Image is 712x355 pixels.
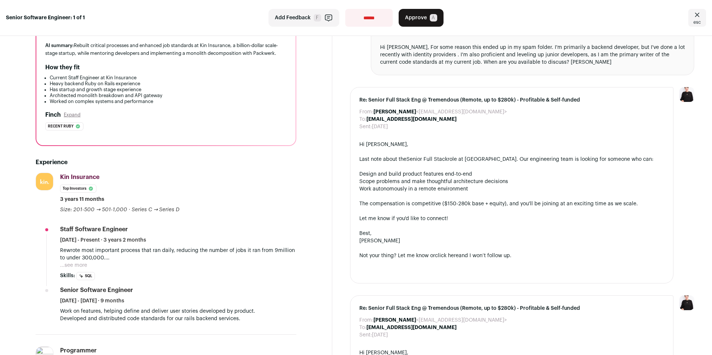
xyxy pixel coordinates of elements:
[45,110,61,119] h2: Finch
[60,308,296,322] p: Work on features, helping define and deliver user stories developed by product. Developed and dis...
[60,247,296,262] p: Rewrote most important process that ran daily, reducing the number of jobs it ran from 9million t...
[45,43,74,48] span: AI summary:
[60,196,104,203] span: 3 years 11 months
[132,207,180,212] span: Series C → Series D
[60,236,146,244] span: [DATE] - Present · 3 years 2 months
[36,158,296,167] h2: Experience
[60,174,99,180] span: Kin Insurance
[405,14,427,21] span: Approve
[64,112,80,118] button: Expand
[45,42,287,57] div: Rebuilt critical processes and enhanced job standards at Kin Insurance, a billion-dollar scale-st...
[45,63,80,72] h2: How they fit
[366,117,456,122] b: [EMAIL_ADDRESS][DOMAIN_NAME]
[50,75,287,81] li: Current Staff Engineer at Kin Insurance
[430,14,437,21] span: A
[359,252,664,259] div: Not your thing? Let me know or and I won’t follow up.
[275,14,311,21] span: Add Feedback
[76,272,95,280] li: SQL
[129,206,130,213] span: ·
[60,286,133,294] div: Senior Software Engineer
[679,87,694,102] img: 9240684-medium_jpg
[359,116,366,123] dt: To:
[373,316,507,324] dd: <[EMAIL_ADDRESS][DOMAIN_NAME]>
[359,237,664,245] div: [PERSON_NAME]
[366,325,456,330] b: [EMAIL_ADDRESS][DOMAIN_NAME]
[48,123,73,130] span: Recent ruby
[50,87,287,93] li: Has startup and growth stage experience
[359,185,664,193] li: Work autonomously in a remote environment
[60,185,96,193] li: Top Investors
[268,9,339,27] button: Add Feedback F
[50,81,287,87] li: Heavy backend Ruby on Rails experience
[380,44,685,66] div: Hi [PERSON_NAME], For some reason this ended up in my spam folder. I'm primarily a backend develo...
[359,316,373,324] dt: From:
[60,272,75,279] span: Skills:
[314,14,321,21] span: F
[373,108,507,116] dd: <[EMAIL_ADDRESS][DOMAIN_NAME]>
[359,96,664,104] span: Re: Senior Full Stack Eng @ Tremendous (Remote, up to $280k) - Profitable & Self-funded
[359,123,372,130] dt: Sent:
[359,108,373,116] dt: From:
[359,156,664,163] div: Last note about the role at [GEOGRAPHIC_DATA]. Our engineering team is looking for someone who can:
[359,170,664,178] li: Design and build product features end-to-end
[50,93,287,99] li: Architected monolith breakdown and API gateway
[373,318,416,323] b: [PERSON_NAME]
[60,207,127,212] span: Size: 201-500 → 501-1,000
[372,123,388,130] dd: [DATE]
[359,200,664,208] div: The compensation is competitive ($150-280k base + equity), and you'll be joining at an exciting t...
[399,9,444,27] button: Approve A
[406,157,448,162] a: Senior Full Stack
[359,178,664,185] li: Scope problems and make thoughtful architecture decisions
[435,253,459,258] a: click here
[693,19,701,25] span: esc
[372,331,388,339] dd: [DATE]
[359,215,664,222] div: Let me know if you'd like to connect!
[36,173,53,190] img: 7a528d3222e15bde025967fa2451af5d08dac893d575892dfe995d1b9259a55e.jpg
[60,297,124,305] span: [DATE] - [DATE] · 9 months
[359,324,366,331] dt: To:
[60,262,87,269] button: ...see more
[359,305,664,312] span: Re: Senior Full Stack Eng @ Tremendous (Remote, up to $280k) - Profitable & Self-funded
[359,230,664,237] div: Best,
[359,141,664,148] div: Hi [PERSON_NAME],
[688,9,706,27] a: Close
[359,331,372,339] dt: Sent:
[60,225,128,233] div: Staff Software Engineer
[373,109,416,115] b: [PERSON_NAME]
[679,295,694,310] img: 9240684-medium_jpg
[50,99,287,104] li: Worked on complex systems and performance
[60,346,97,355] div: Programmer
[6,14,85,21] strong: Senior Software Engineer: 1 of 1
